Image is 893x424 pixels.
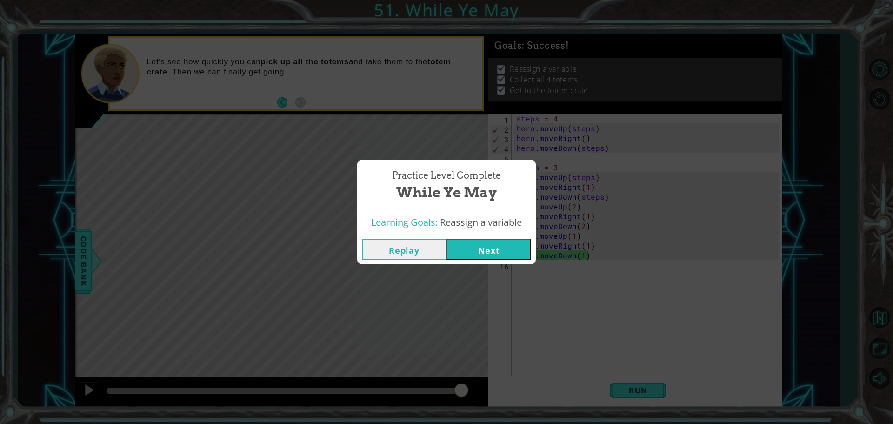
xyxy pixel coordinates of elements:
[362,239,446,260] button: Replay
[396,182,497,202] span: While Ye May
[392,169,501,182] span: Practice Level Complete
[440,216,522,229] span: Reassign a variable
[446,239,531,260] button: Next
[371,216,438,229] span: Learning Goals:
